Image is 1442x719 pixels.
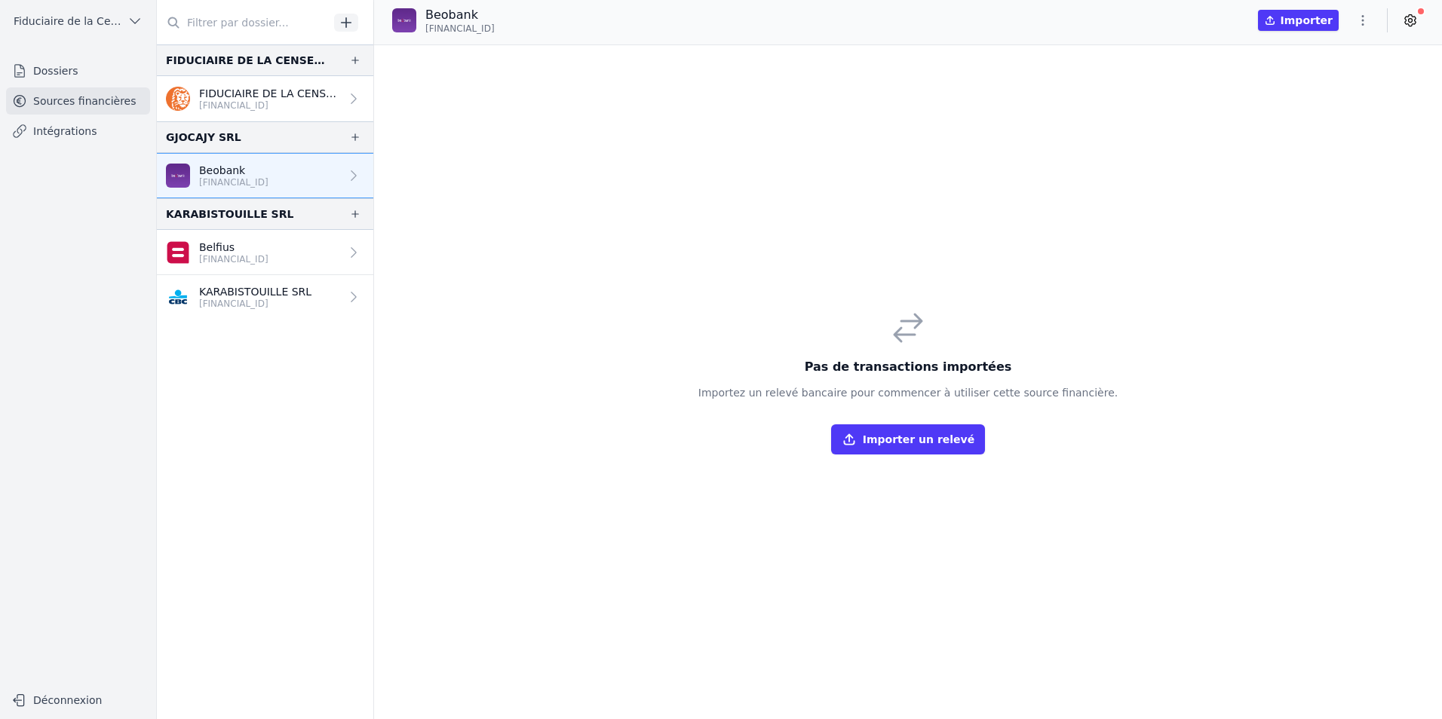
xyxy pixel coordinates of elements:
[425,23,495,35] span: [FINANCIAL_ID]
[166,128,241,146] div: GJOCAJY SRL
[199,298,311,310] p: [FINANCIAL_ID]
[166,205,293,223] div: KARABISTOUILLE SRL
[166,164,190,188] img: BEOBANK_CTBKBEBX.png
[166,51,325,69] div: FIDUCIAIRE DE LA CENSE SPRL
[199,284,311,299] p: KARABISTOUILLE SRL
[166,240,190,265] img: belfius-1.png
[199,86,340,101] p: FIDUCIAIRE DE LA CENSE SPRL
[6,688,150,712] button: Déconnexion
[199,176,268,188] p: [FINANCIAL_ID]
[6,118,150,145] a: Intégrations
[157,9,329,36] input: Filtrer par dossier...
[14,14,121,29] span: Fiduciaire de la Cense & Associés
[157,230,373,275] a: Belfius [FINANCIAL_ID]
[6,9,150,33] button: Fiduciaire de la Cense & Associés
[199,163,268,178] p: Beobank
[6,57,150,84] a: Dossiers
[831,424,985,454] button: Importer un relevé
[392,8,416,32] img: BEOBANK_CTBKBEBX.png
[698,385,1118,400] p: Importez un relevé bancaire pour commencer à utiliser cette source financière.
[157,275,373,320] a: KARABISTOUILLE SRL [FINANCIAL_ID]
[6,87,150,115] a: Sources financières
[157,76,373,121] a: FIDUCIAIRE DE LA CENSE SPRL [FINANCIAL_ID]
[157,153,373,198] a: Beobank [FINANCIAL_ID]
[199,99,340,112] p: [FINANCIAL_ID]
[698,358,1118,376] h3: Pas de transactions importées
[425,6,495,24] p: Beobank
[166,87,190,111] img: ing.png
[199,240,268,255] p: Belfius
[1258,10,1339,31] button: Importer
[166,285,190,309] img: CBC_CREGBEBB.png
[199,253,268,265] p: [FINANCIAL_ID]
